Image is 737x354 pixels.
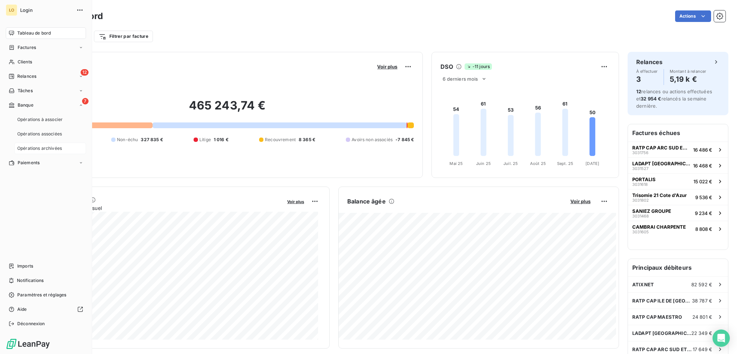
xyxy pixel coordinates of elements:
span: 3031605 [632,230,649,234]
span: 9 234 € [695,210,712,216]
button: CAMBRAI CHARPENTE30316058 808 € [628,221,728,237]
span: Non-échu [117,136,138,143]
button: Actions [675,10,711,22]
tspan: [DATE] [586,161,600,166]
span: RATP CAP ARC SUD ET OUEST [632,145,690,151]
h6: Balance âgée [347,197,386,206]
span: Imports [17,263,33,269]
h6: DSO [440,62,453,71]
h4: 5,19 k € [670,73,706,85]
span: Chiffre d'affaires mensuel [41,204,282,212]
span: Déconnexion [17,321,45,327]
span: LADAPT [GEOGRAPHIC_DATA] ([GEOGRAPHIC_DATA]) [632,330,691,336]
span: 327 835 € [141,136,163,143]
span: Relances [17,73,36,80]
span: Opérations archivées [17,145,62,152]
span: Notifications [17,277,44,284]
tspan: Août 25 [530,161,546,166]
span: Montant à relancer [670,69,706,73]
span: 22 349 € [691,330,712,336]
span: 12 [636,89,641,94]
h6: Factures échues [628,124,728,142]
span: CAMBRAI CHARPENTE [632,224,686,230]
div: Open Intercom Messenger [713,330,730,347]
span: -7 845 € [395,136,414,143]
span: Opérations à associer [17,116,63,123]
span: 38 787 € [692,298,712,304]
span: Tâches [18,88,33,94]
span: Voir plus [377,64,397,70]
span: RATP CAP ILE DE [GEOGRAPHIC_DATA] [632,298,692,304]
button: PORTALIS303161815 022 € [628,173,728,189]
button: Filtrer par facture [94,31,153,42]
span: Login [20,7,72,13]
span: Banque [18,102,33,108]
tspan: Mai 25 [450,161,463,166]
span: 3031527 [632,166,648,171]
span: 16 486 € [693,147,712,153]
span: Trisomie 21 Cote d'Azur [632,192,687,198]
button: Voir plus [375,63,399,70]
span: Factures [18,44,36,51]
span: ATIXNET [632,282,654,287]
span: Voir plus [287,199,304,204]
span: -11 jours [465,63,492,70]
span: Litige [199,136,211,143]
h6: Principaux débiteurs [628,259,728,276]
div: LO [6,4,17,16]
h2: 465 243,74 € [41,98,414,120]
span: 7 [82,98,89,104]
span: 12 [81,69,89,76]
span: 17 649 € [693,346,712,352]
span: 3031802 [632,198,649,202]
span: À effectuer [636,69,658,73]
span: 3031618 [632,182,648,187]
span: 8 808 € [695,226,712,232]
button: Voir plus [285,198,306,205]
img: Logo LeanPay [6,338,50,350]
span: relances ou actions effectuées et relancés la semaine dernière. [636,89,712,109]
span: PORTALIS [632,176,656,182]
span: 6 derniers mois [443,76,478,82]
h4: 3 [636,73,658,85]
span: Recouvrement [265,136,296,143]
span: Avoirs non associés [352,136,393,143]
tspan: Juil. 25 [503,161,518,166]
button: Trisomie 21 Cote d'Azur30318029 536 € [628,189,728,205]
span: 15 022 € [693,179,712,184]
span: 32 954 € [641,96,661,102]
span: 1 016 € [214,136,229,143]
span: 82 592 € [691,282,712,287]
span: LADAPT [GEOGRAPHIC_DATA] ([GEOGRAPHIC_DATA]) [632,161,690,166]
span: 16 468 € [693,163,712,169]
span: RATP CAP ARC SUD ET OUEST [632,346,693,352]
button: RATP CAP ARC SUD ET OUEST303175616 486 € [628,142,728,157]
span: Tableau de bord [17,30,51,36]
span: SANIEZ GROUPE [632,208,671,214]
button: LADAPT [GEOGRAPHIC_DATA] ([GEOGRAPHIC_DATA])303152716 468 € [628,157,728,173]
span: Voir plus [570,198,591,204]
span: Paiements [18,160,40,166]
tspan: Sept. 25 [557,161,573,166]
span: 3031756 [632,151,648,155]
tspan: Juin 25 [476,161,491,166]
span: Aide [17,306,27,313]
span: 3031468 [632,214,649,218]
span: RATP CAP MAESTRO [632,314,682,320]
h6: Relances [636,58,663,66]
span: 24 801 € [692,314,712,320]
span: Paramètres et réglages [17,292,66,298]
span: Opérations associées [17,131,62,137]
button: Voir plus [568,198,593,205]
button: SANIEZ GROUPE30314689 234 € [628,205,728,221]
a: Aide [6,304,86,315]
span: 8 365 € [299,136,315,143]
span: Clients [18,59,32,65]
span: 9 536 € [695,194,712,200]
